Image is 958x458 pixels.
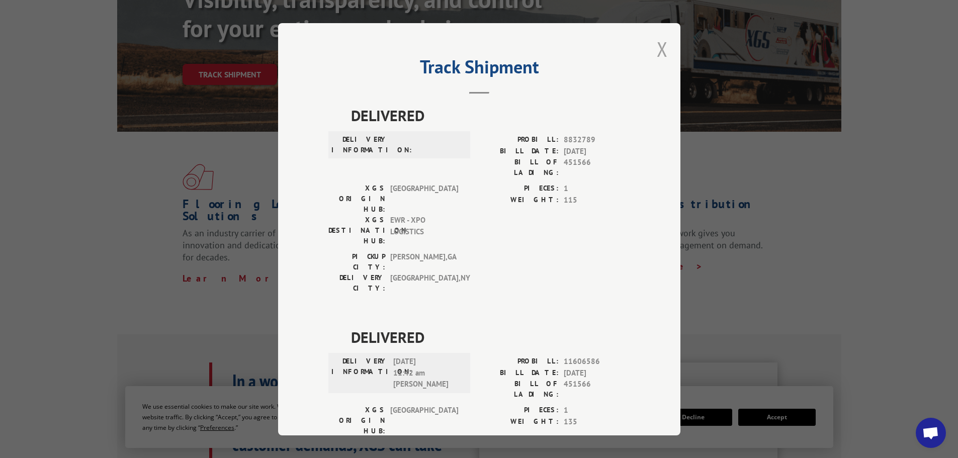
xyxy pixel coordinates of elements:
span: [GEOGRAPHIC_DATA] [390,405,458,436]
span: [DATE] 11:42 am [PERSON_NAME] [393,356,461,390]
span: [GEOGRAPHIC_DATA] [390,183,458,215]
label: PIECES: [479,183,559,195]
span: DELIVERED [351,326,630,348]
span: [PERSON_NAME] , GA [390,251,458,272]
label: XGS ORIGIN HUB: [328,405,385,436]
span: 451566 [564,379,630,400]
label: DELIVERY INFORMATION: [331,356,388,390]
span: 115 [564,194,630,206]
span: [DATE] [564,145,630,157]
span: 1 [564,183,630,195]
label: BILL DATE: [479,145,559,157]
h2: Track Shipment [328,60,630,79]
label: PICKUP CITY: [328,251,385,272]
label: PROBILL: [479,356,559,368]
label: PROBILL: [479,134,559,146]
label: XGS DESTINATION HUB: [328,215,385,246]
button: Close modal [657,36,668,62]
span: [DATE] [564,367,630,379]
span: 451566 [564,157,630,178]
span: [GEOGRAPHIC_DATA] , NY [390,272,458,294]
label: DELIVERY INFORMATION: [331,134,388,155]
label: PIECES: [479,405,559,416]
label: WEIGHT: [479,416,559,427]
div: Open chat [916,418,946,448]
label: WEIGHT: [479,194,559,206]
span: EWR - XPO LOGISTICS [390,215,458,246]
span: 1 [564,405,630,416]
span: 135 [564,416,630,427]
span: 8832789 [564,134,630,146]
label: BILL DATE: [479,367,559,379]
span: DELIVERED [351,104,630,127]
label: XGS ORIGIN HUB: [328,183,385,215]
label: BILL OF LADING: [479,379,559,400]
label: BILL OF LADING: [479,157,559,178]
label: DELIVERY CITY: [328,272,385,294]
span: 11606586 [564,356,630,368]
